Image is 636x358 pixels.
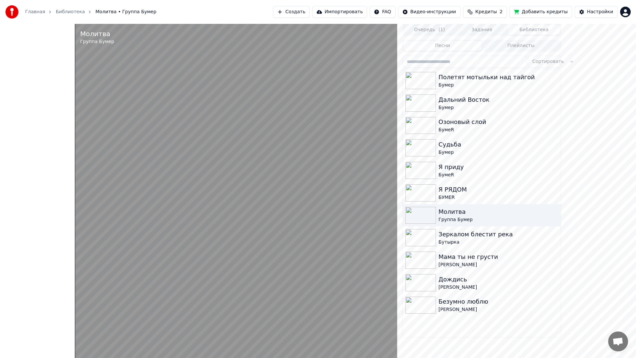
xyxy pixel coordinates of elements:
button: Добавить кредиты [509,6,572,18]
div: [PERSON_NAME] [439,262,558,268]
button: FAQ [370,6,395,18]
div: Зеркалом блестит река [439,230,558,239]
button: Задания [456,25,508,35]
span: Сортировать [532,58,564,65]
div: Судьба [439,140,558,149]
div: [PERSON_NAME] [439,306,558,313]
div: Я РЯДОМ [439,185,558,194]
div: БумеR [439,127,558,133]
button: Импортировать [312,6,367,18]
div: Группа Бумер [439,216,558,223]
button: Кредиты2 [463,6,507,18]
button: Библиотека [508,25,560,35]
div: Дальний Восток [439,95,558,104]
button: Видео-инструкции [398,6,460,18]
a: Главная [25,9,45,15]
div: Бумер [439,104,558,111]
div: Полетят мотыльки над тайгой [439,73,558,82]
a: Библиотека [56,9,85,15]
div: [PERSON_NAME] [439,284,558,291]
span: Молитва • Группа Бумер [95,9,156,15]
div: Настройки [587,9,613,15]
div: Молитва [439,207,558,216]
div: Группа Бумер [80,38,114,45]
div: Безумно люблю [439,297,558,306]
div: Молитва [80,29,114,38]
div: Дождись [439,275,558,284]
span: Кредиты [475,9,497,15]
div: Озоновый слой [439,117,558,127]
div: Открытый чат [608,331,628,351]
div: Бумер [439,149,558,156]
div: Я приду [439,162,558,172]
button: Плейлисты [482,41,560,51]
button: Песни [403,41,482,51]
div: Мама ты не грусти [439,252,558,262]
img: youka [5,5,19,19]
div: БумеR [439,172,558,178]
nav: breadcrumb [25,9,156,15]
button: Настройки [575,6,617,18]
div: БУМЕR [439,194,558,201]
button: Очередь [403,25,456,35]
div: Бумер [439,82,558,89]
button: Создать [273,6,309,18]
span: 2 [500,9,503,15]
div: Бутырка [439,239,558,246]
span: ( 1 ) [438,27,445,33]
